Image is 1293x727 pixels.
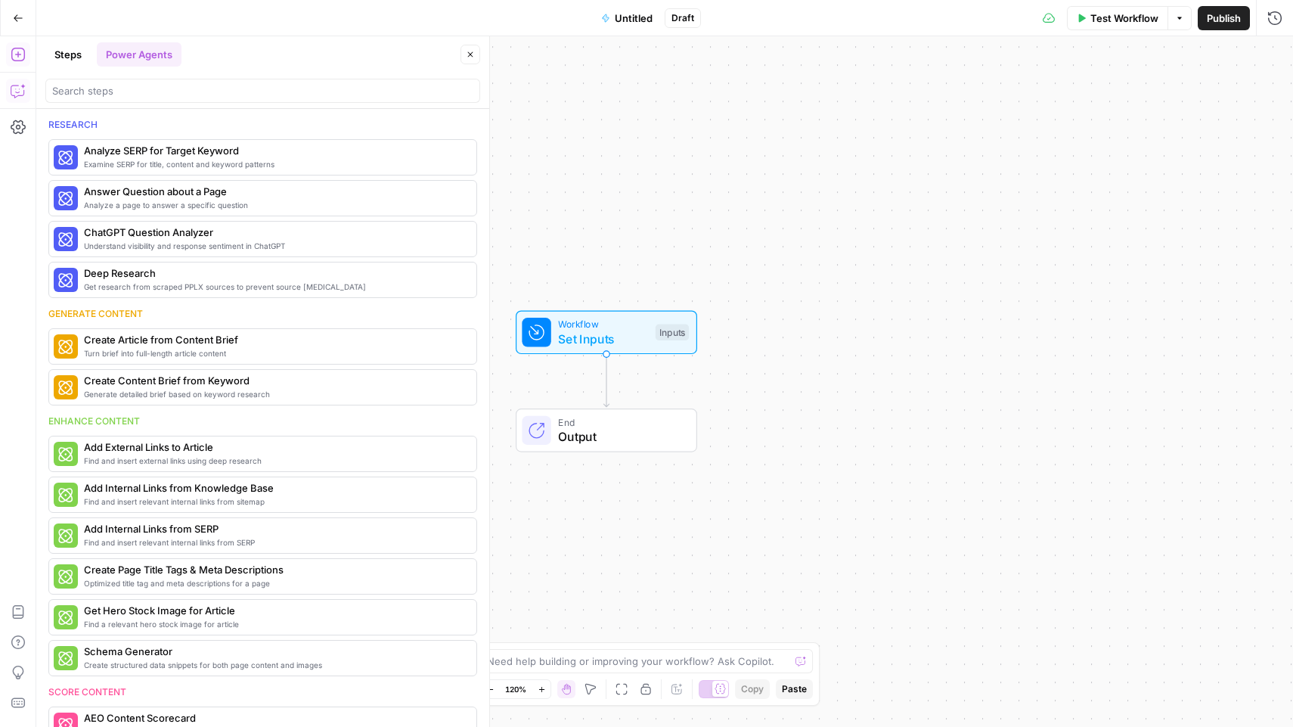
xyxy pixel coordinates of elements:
[97,42,181,67] button: Power Agents
[84,388,464,400] span: Generate detailed brief based on keyword research
[603,354,609,406] g: Edge from start to end
[592,6,662,30] button: Untitled
[558,415,681,430] span: End
[48,685,477,699] div: Score content
[741,682,764,696] span: Copy
[84,618,464,630] span: Find a relevant hero stock image for article
[84,143,464,158] span: Analyze SERP for Target Keyword
[656,325,689,341] div: Inputs
[1198,6,1250,30] button: Publish
[84,577,464,589] span: Optimized title tag and meta descriptions for a page
[84,659,464,671] span: Create structured data snippets for both page content and images
[84,347,464,359] span: Turn brief into full-length article content
[615,11,653,26] span: Untitled
[84,199,464,211] span: Analyze a page to answer a specific question
[505,683,526,695] span: 120%
[1067,6,1167,30] button: Test Workflow
[776,679,813,699] button: Paste
[84,440,464,455] span: Add External Links to Article
[84,603,464,618] span: Get Hero Stock Image for Article
[52,83,473,98] input: Search steps
[84,225,464,240] span: ChatGPT Question Analyzer
[735,679,770,699] button: Copy
[84,455,464,467] span: Find and insert external links using deep research
[84,240,464,252] span: Understand visibility and response sentiment in ChatGPT
[84,158,464,170] span: Examine SERP for title, content and keyword patterns
[84,521,464,536] span: Add Internal Links from SERP
[84,332,464,347] span: Create Article from Content Brief
[48,415,477,428] div: Enhance content
[84,266,464,281] span: Deep Research
[84,710,464,725] span: AEO Content Scorecard
[84,536,464,548] span: Find and insert relevant internal links from SERP
[84,281,464,293] span: Get research from scraped PPLX sources to prevent source [MEDICAL_DATA]
[84,480,464,496] span: Add Internal Links from Knowledge Base
[466,311,747,355] div: WorkflowSet InputsInputs
[84,184,464,199] span: Answer Question about a Page
[84,562,464,577] span: Create Page Title Tags & Meta Descriptions
[84,644,464,659] span: Schema Generator
[466,409,747,452] div: EndOutput
[558,330,648,348] span: Set Inputs
[558,427,681,446] span: Output
[48,307,477,321] div: Generate content
[671,11,694,25] span: Draft
[84,373,464,388] span: Create Content Brief from Keyword
[48,118,477,132] div: Research
[1090,11,1158,26] span: Test Workflow
[1207,11,1241,26] span: Publish
[84,496,464,508] span: Find and insert relevant internal links from sitemap
[558,317,648,331] span: Workflow
[782,682,807,696] span: Paste
[45,42,91,67] button: Steps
